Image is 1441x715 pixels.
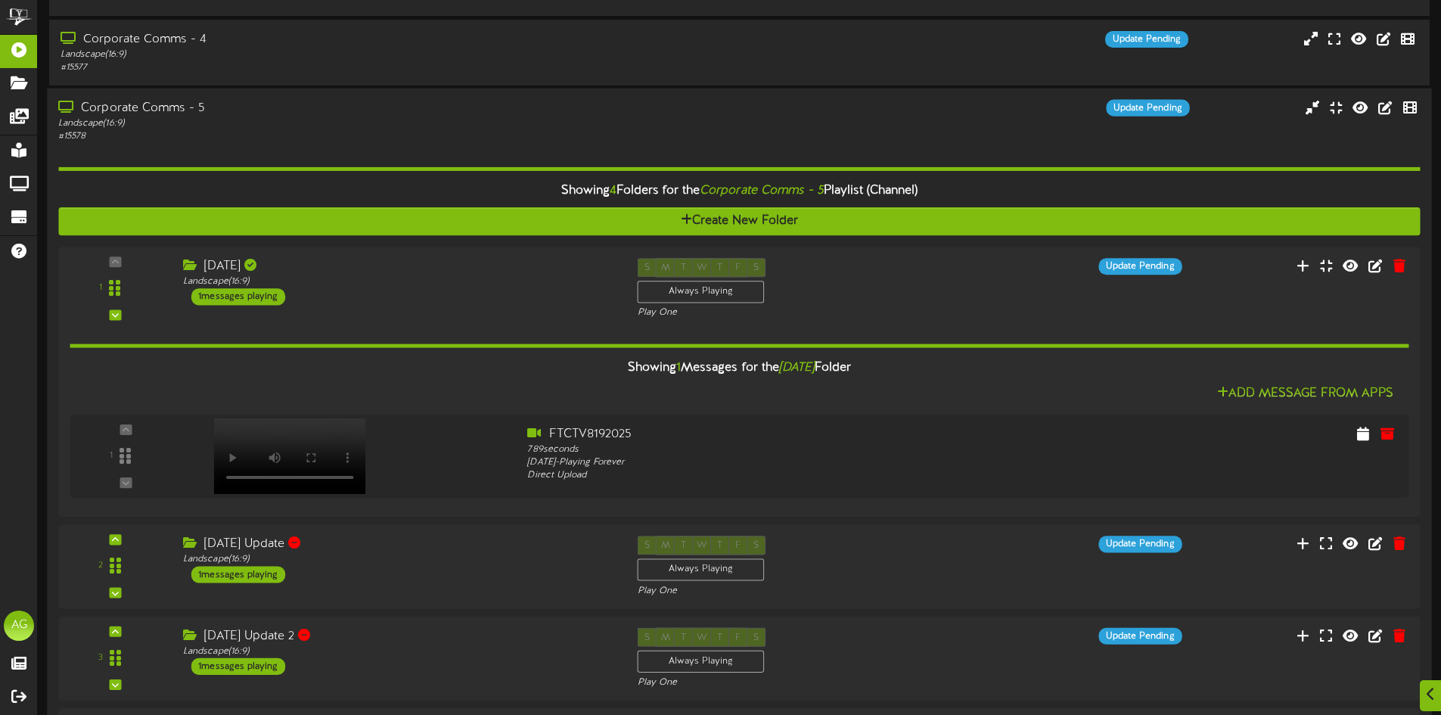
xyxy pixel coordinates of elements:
div: # 15578 [58,130,613,143]
div: [DATE] [183,258,614,275]
div: Showing Folders for the Playlist (Channel) [47,175,1431,207]
div: Landscape ( 16:9 ) [183,275,614,288]
button: Create New Folder [58,207,1420,235]
div: Always Playing [638,651,765,673]
div: 1 messages playing [191,288,284,305]
div: Always Playing [638,558,765,580]
div: Corporate Comms - 4 [61,31,613,48]
div: Update Pending [1098,258,1182,275]
div: Play One [638,676,955,689]
div: Direct Upload [527,469,1063,482]
div: 789 seconds [527,443,1063,455]
div: [DATE] - Playing Forever [527,456,1063,469]
i: [DATE] [779,361,815,375]
div: Update Pending [1098,536,1182,552]
div: FTCTV8192025 [527,426,1063,443]
div: Corporate Comms - 5 [58,99,613,117]
div: Landscape ( 16:9 ) [183,645,614,658]
div: Showing Messages for the Folder [58,352,1420,384]
div: Landscape ( 16:9 ) [61,48,613,61]
div: Update Pending [1105,31,1188,48]
div: Update Pending [1106,99,1189,116]
div: Landscape ( 16:9 ) [58,117,613,129]
div: Always Playing [638,281,765,303]
div: Update Pending [1098,628,1182,645]
div: [DATE] Update 2 [183,628,614,645]
div: Play One [638,306,955,319]
span: 4 [610,184,616,197]
div: Play One [638,584,955,597]
span: 1 [676,361,681,375]
div: AG [4,611,34,641]
i: Corporate Comms - 5 [700,184,823,197]
button: Add Message From Apps [1213,384,1398,403]
div: 1 messages playing [191,566,284,583]
div: 1 messages playing [191,658,284,675]
div: Landscape ( 16:9 ) [183,553,614,566]
div: [DATE] Update [183,536,614,553]
div: # 15577 [61,61,613,74]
